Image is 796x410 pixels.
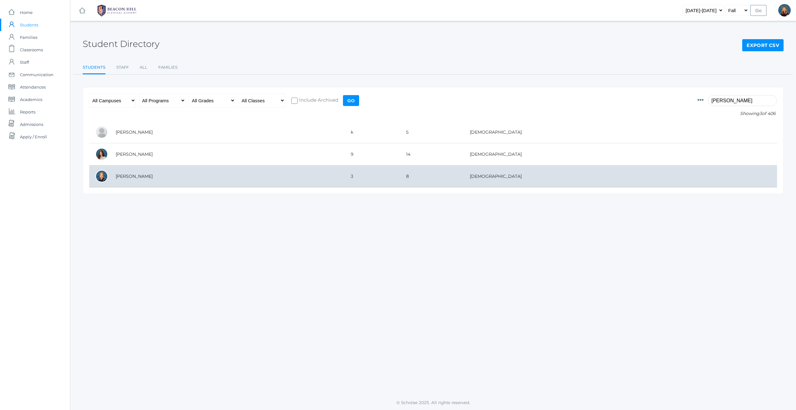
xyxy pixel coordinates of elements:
input: Go [343,95,359,106]
a: Students [83,61,105,75]
span: Classrooms [20,44,43,56]
a: Staff [116,61,129,74]
td: 9 [345,143,400,165]
span: Include Archived [298,97,338,104]
td: [DEMOGRAPHIC_DATA] [464,143,777,165]
span: Home [20,6,33,19]
td: k [345,121,400,143]
td: 5 [400,121,464,143]
span: Attendances [20,81,46,93]
a: Export CSV [742,39,784,52]
td: [DEMOGRAPHIC_DATA] [464,165,777,187]
div: Olivia Sigwing [95,170,108,182]
span: Families [20,31,37,44]
div: Olivia Pereyra [95,148,108,160]
h2: Student Directory [83,39,160,49]
input: Filter by name [708,95,777,106]
a: All [140,61,147,74]
input: Go [750,5,766,16]
img: BHCALogos-05-308ed15e86a5a0abce9b8dd61676a3503ac9727e845dece92d48e8588c001991.png [94,3,140,18]
td: 8 [400,165,464,187]
p: Showing of 406 [697,110,777,117]
span: Admissions [20,118,43,131]
span: Apply / Enroll [20,131,47,143]
span: Reports [20,106,35,118]
td: [PERSON_NAME] [109,143,345,165]
a: Families [158,61,178,74]
input: Include Archived [291,98,298,104]
span: Communication [20,68,53,81]
td: 3 [345,165,400,187]
div: Lindsay Leeds [778,4,791,16]
span: Academics [20,93,42,106]
span: 3 [759,111,762,116]
td: [DEMOGRAPHIC_DATA] [464,121,777,143]
td: [PERSON_NAME] [109,121,345,143]
td: 14 [400,143,464,165]
div: Olivia Dainko [95,126,108,138]
p: © Scholae 2025. All rights reserved. [70,399,796,406]
td: [PERSON_NAME] [109,165,345,187]
span: Students [20,19,38,31]
span: Staff [20,56,29,68]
